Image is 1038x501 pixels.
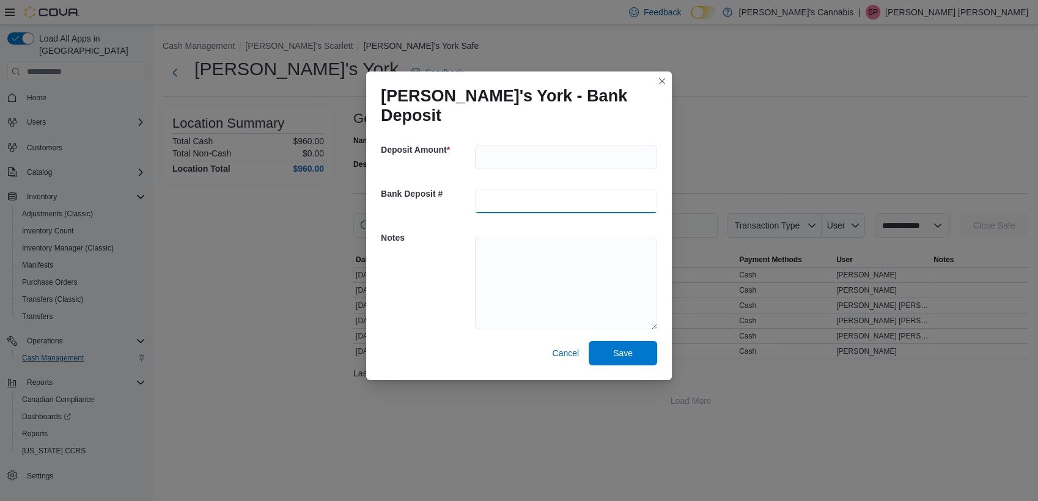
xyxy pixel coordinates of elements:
button: Save [589,341,657,365]
h5: Bank Deposit # [381,181,473,206]
h5: Notes [381,225,473,250]
h1: [PERSON_NAME]'s York - Bank Deposit [381,86,647,125]
button: Closes this modal window [655,74,669,89]
h5: Deposit Amount [381,137,473,162]
button: Cancel [547,341,584,365]
span: Save [613,347,633,359]
span: Cancel [552,347,579,359]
